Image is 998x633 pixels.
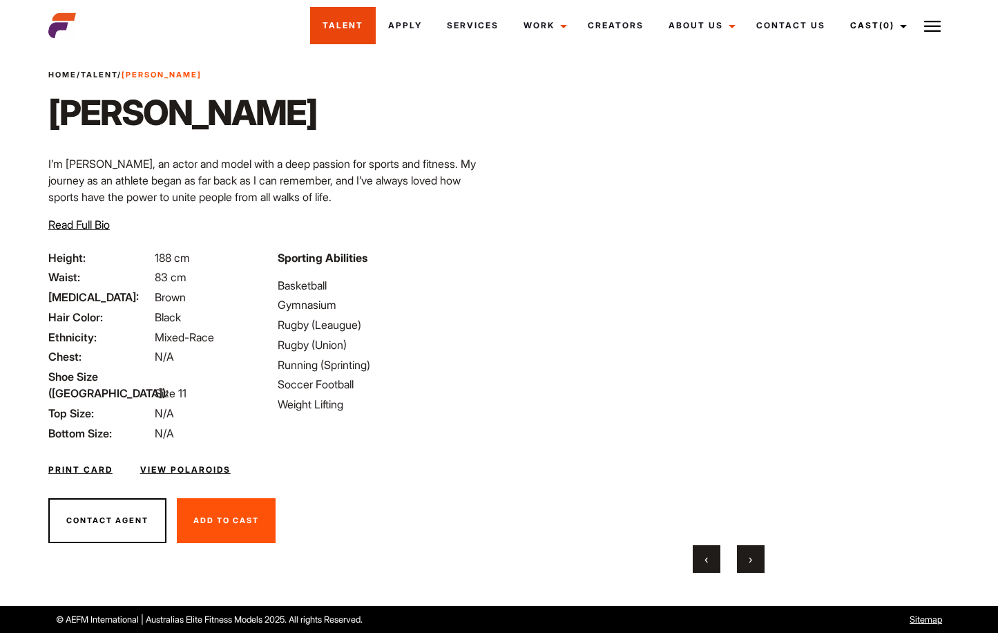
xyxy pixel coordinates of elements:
[48,464,113,476] a: Print Card
[193,516,259,525] span: Add To Cast
[704,552,708,566] span: Previous
[376,7,434,44] a: Apply
[48,218,110,232] span: Read Full Bio
[278,316,490,333] li: Rugby (Leaugue)
[48,155,491,205] p: I’m [PERSON_NAME], an actor and model with a deep passion for sports and fitness. My journey as a...
[48,92,317,133] h1: [PERSON_NAME]
[48,425,152,442] span: Bottom Size:
[749,552,752,566] span: Next
[155,310,181,324] span: Black
[744,7,838,44] a: Contact Us
[48,405,152,422] span: Top Size:
[122,70,202,79] strong: [PERSON_NAME]
[879,20,894,30] span: (0)
[656,7,744,44] a: About Us
[140,464,231,476] a: View Polaroids
[278,251,367,265] strong: Sporting Abilities
[575,7,656,44] a: Creators
[48,216,110,233] button: Read Full Bio
[278,396,490,413] li: Weight Lifting
[177,498,276,544] button: Add To Cast
[48,249,152,266] span: Height:
[48,348,152,365] span: Chest:
[531,54,924,529] video: Your browser does not support the video tag.
[48,289,152,305] span: [MEDICAL_DATA]:
[278,277,490,294] li: Basketball
[48,498,166,544] button: Contact Agent
[838,7,915,44] a: Cast(0)
[155,290,186,304] span: Brown
[56,613,566,626] p: © AEFM International | Australias Elite Fitness Models 2025. All rights Reserved.
[48,368,152,401] span: Shoe Size ([GEOGRAPHIC_DATA]):
[155,270,186,284] span: 83 cm
[155,406,174,420] span: N/A
[310,7,376,44] a: Talent
[48,309,152,325] span: Hair Color:
[81,70,117,79] a: Talent
[434,7,511,44] a: Services
[48,70,77,79] a: Home
[155,386,186,400] span: Size 11
[278,357,490,373] li: Running (Sprinting)
[48,269,152,285] span: Waist:
[155,350,174,363] span: N/A
[48,69,202,81] span: / /
[278,296,490,313] li: Gymnasium
[155,426,174,440] span: N/A
[155,330,214,344] span: Mixed-Race
[910,614,942,625] a: Sitemap
[278,376,490,393] li: Soccer Football
[511,7,575,44] a: Work
[278,337,490,353] li: Rugby (Union)
[155,251,190,265] span: 188 cm
[48,12,76,39] img: cropped-aefm-brand-fav-22-square.png
[48,329,152,346] span: Ethnicity:
[924,18,941,35] img: Burger icon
